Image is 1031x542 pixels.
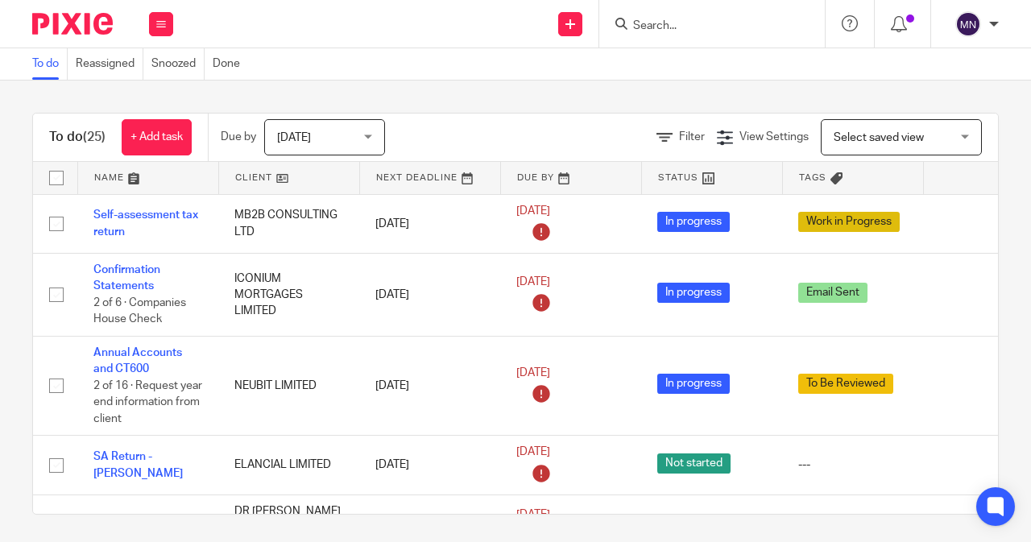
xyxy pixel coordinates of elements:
[359,436,500,495] td: [DATE]
[93,380,202,424] span: 2 of 16 · Request year end information from client
[218,436,359,495] td: ELANCIAL LIMITED
[49,129,106,146] h1: To do
[516,509,550,520] span: [DATE]
[834,132,924,143] span: Select saved view
[657,283,730,303] span: In progress
[657,453,731,474] span: Not started
[151,48,205,80] a: Snoozed
[277,132,311,143] span: [DATE]
[798,457,907,473] div: ---
[32,13,113,35] img: Pixie
[359,336,500,435] td: [DATE]
[359,254,500,337] td: [DATE]
[739,131,809,143] span: View Settings
[516,446,550,457] span: [DATE]
[657,212,730,232] span: In progress
[799,173,826,182] span: Tags
[516,276,550,288] span: [DATE]
[93,451,183,478] a: SA Return - [PERSON_NAME]
[798,374,893,394] span: To Be Reviewed
[83,130,106,143] span: (25)
[76,48,143,80] a: Reassigned
[516,205,550,217] span: [DATE]
[218,254,359,337] td: ICONIUM MORTGAGES LIMITED
[218,194,359,254] td: MB2B CONSULTING LTD
[93,297,186,325] span: 2 of 6 · Companies House Check
[32,48,68,80] a: To do
[93,514,183,541] a: SA Return - [PERSON_NAME]
[93,264,160,292] a: Confirmation Statements
[798,283,867,303] span: Email Sent
[955,11,981,37] img: svg%3E
[93,347,182,374] a: Annual Accounts and CT600
[657,374,730,394] span: In progress
[122,119,192,155] a: + Add task
[221,129,256,145] p: Due by
[798,212,900,232] span: Work in Progress
[516,367,550,379] span: [DATE]
[218,336,359,435] td: NEUBIT LIMITED
[93,209,198,237] a: Self-assessment tax return
[679,131,705,143] span: Filter
[213,48,248,80] a: Done
[359,194,500,254] td: [DATE]
[631,19,776,34] input: Search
